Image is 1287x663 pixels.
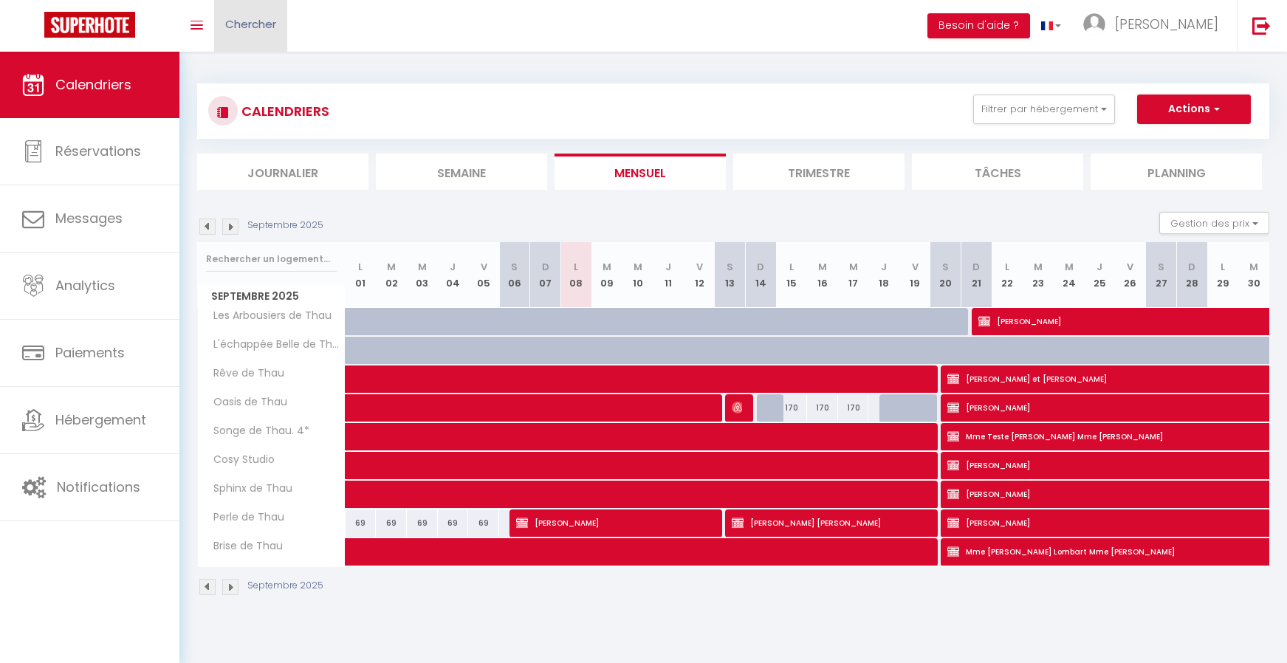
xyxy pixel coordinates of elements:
[733,154,905,190] li: Trimestre
[912,260,919,274] abbr: V
[1083,13,1105,35] img: ...
[1146,242,1177,308] th: 27
[1115,15,1218,33] span: [PERSON_NAME]
[807,394,838,422] div: 170
[1159,212,1269,234] button: Gestion des prix
[200,481,296,497] span: Sphinx de Thau
[55,410,146,429] span: Hébergement
[387,260,396,274] abbr: M
[407,242,438,308] th: 03
[634,260,642,274] abbr: M
[1005,260,1009,274] abbr: L
[376,154,547,190] li: Semaine
[653,242,684,308] th: 11
[1221,260,1225,274] abbr: L
[55,343,125,362] span: Paiements
[200,365,288,382] span: Rêve de Thau
[942,260,949,274] abbr: S
[200,509,288,526] span: Perle de Thau
[746,242,777,308] th: 14
[206,246,337,272] input: Rechercher un logement...
[776,394,807,422] div: 170
[481,260,487,274] abbr: V
[818,260,827,274] abbr: M
[1238,242,1269,308] th: 30
[973,95,1115,124] button: Filtrer par hébergement
[1091,154,1262,190] li: Planning
[438,509,469,537] div: 69
[622,242,653,308] th: 10
[1115,242,1146,308] th: 26
[665,260,671,274] abbr: J
[468,242,499,308] th: 05
[247,579,323,593] p: Septembre 2025
[197,154,368,190] li: Journalier
[530,242,561,308] th: 07
[511,260,518,274] abbr: S
[516,509,713,537] span: [PERSON_NAME]
[1158,260,1164,274] abbr: S
[1054,242,1085,308] th: 24
[1188,260,1195,274] abbr: D
[789,260,794,274] abbr: L
[732,394,742,422] span: [PERSON_NAME]
[225,16,276,32] span: Chercher
[200,337,348,353] span: L'échappée Belle de Thau
[930,242,961,308] th: 20
[358,260,363,274] abbr: L
[696,260,703,274] abbr: V
[200,394,291,410] span: Oasis de Thau
[55,276,115,295] span: Analytics
[200,423,313,439] span: Songe de Thau. 4*
[807,242,838,308] th: 16
[238,95,329,128] h3: CALENDRIERS
[1249,260,1258,274] abbr: M
[732,509,928,537] span: [PERSON_NAME] [PERSON_NAME]
[200,452,278,468] span: Cosy Studio
[450,260,456,274] abbr: J
[1096,260,1102,274] abbr: J
[961,242,992,308] th: 21
[591,242,622,308] th: 09
[346,242,377,308] th: 01
[198,286,345,307] span: Septembre 2025
[57,478,140,496] span: Notifications
[200,308,335,324] span: Les Arbousiers de Thau
[1127,260,1133,274] abbr: V
[881,260,887,274] abbr: J
[684,242,715,308] th: 12
[927,13,1030,38] button: Besoin d'aide ?
[849,260,858,274] abbr: M
[438,242,469,308] th: 04
[1176,242,1207,308] th: 28
[1207,242,1238,308] th: 29
[838,242,869,308] th: 17
[1034,260,1043,274] abbr: M
[715,242,746,308] th: 13
[1023,242,1054,308] th: 23
[55,209,123,227] span: Messages
[992,242,1023,308] th: 22
[776,242,807,308] th: 15
[560,242,591,308] th: 08
[868,242,899,308] th: 18
[574,260,578,274] abbr: L
[376,509,407,537] div: 69
[1065,260,1074,274] abbr: M
[55,142,141,160] span: Réservations
[200,538,286,554] span: Brise de Thau
[912,154,1083,190] li: Tâches
[899,242,930,308] th: 19
[499,242,530,308] th: 06
[407,509,438,537] div: 69
[555,154,726,190] li: Mensuel
[468,509,499,537] div: 69
[55,75,131,94] span: Calendriers
[542,260,549,274] abbr: D
[727,260,733,274] abbr: S
[376,242,407,308] th: 02
[346,509,377,537] div: 69
[418,260,427,274] abbr: M
[603,260,611,274] abbr: M
[247,219,323,233] p: Septembre 2025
